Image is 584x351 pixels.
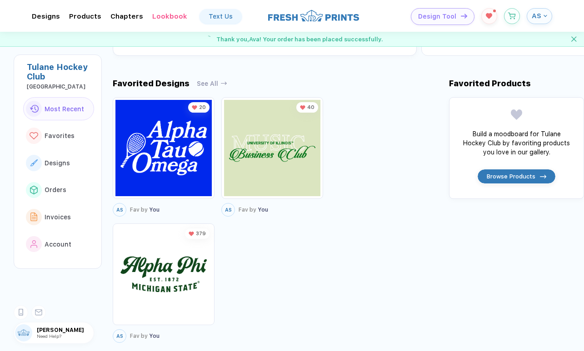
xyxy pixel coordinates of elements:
[113,79,190,88] div: Favorited Designs
[188,102,210,113] div: 20
[201,32,215,46] img: success gif
[199,104,206,110] span: 20
[116,333,123,339] span: AS
[23,124,94,148] button: link to iconFavorites
[130,333,192,339] div: You
[152,12,187,20] div: LookbookToggle dropdown menu chapters
[209,13,233,20] div: Text Us
[221,203,235,217] button: AS
[200,9,242,24] a: Text Us
[23,178,94,202] button: link to iconOrders
[45,105,84,113] span: Most Recent
[37,333,61,339] span: Need Help?
[30,213,38,221] img: link to icon
[527,8,552,24] button: AS
[115,226,212,322] img: 509aa579-d1dd-4753-a2ca-fe6b9b3d7ce7
[45,241,71,248] span: Account
[196,231,206,237] span: 379
[493,10,496,12] sup: 1
[45,132,75,139] span: Favorites
[307,104,314,110] span: 40
[152,12,187,20] div: Lookbook
[27,84,94,90] div: Tulane University
[32,12,60,20] div: DesignsToggle dropdown menu
[27,62,94,81] div: Tulane Hockey Club
[296,102,318,113] div: 40
[115,100,212,196] img: 70ca2ee6-54a8-40ee-9028-940a204a7bf7
[224,100,320,196] img: 1da25d63-bf3f-4a3a-a411-2c53482b95d0
[216,36,383,43] span: Thank you, Ava ! Your order has been placed successfully.
[197,80,227,87] button: See All
[23,205,94,229] button: link to iconInvoices
[418,13,456,20] span: Design Tool
[23,97,94,121] button: link to iconMost Recent
[30,240,38,248] img: link to icon
[113,329,126,343] button: AS
[30,132,38,140] img: link to icon
[110,12,143,20] div: ChaptersToggle dropdown menu chapters
[449,79,531,88] div: Favorited Products
[23,232,94,256] button: link to iconAccount
[477,169,556,184] button: Browse Productsicon
[197,80,218,87] span: See All
[130,207,148,213] span: Fav by
[45,159,70,167] span: Designs
[130,207,192,213] div: You
[411,8,474,25] button: Design Toolicon
[268,9,359,23] img: logo
[30,105,39,113] img: link to icon
[540,175,546,178] img: icon
[239,207,256,213] span: Fav by
[116,207,123,213] span: AS
[23,151,94,175] button: link to iconDesigns
[225,207,232,213] span: AS
[30,159,38,166] img: link to icon
[113,203,126,217] button: AS
[461,14,467,19] img: icon
[239,207,300,213] div: You
[69,12,101,20] div: ProductsToggle dropdown menu
[185,228,210,239] div: 379
[462,129,571,157] div: Build a moodboard for Tulane Hockey Club by favoriting products you love in our gallery.
[487,173,535,180] span: Browse Products
[45,186,66,193] span: Orders
[30,186,38,194] img: link to icon
[532,12,541,20] span: AS
[45,213,71,221] span: Invoices
[37,327,94,333] span: [PERSON_NAME]
[15,324,32,341] img: user profile
[130,333,148,339] span: Fav by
